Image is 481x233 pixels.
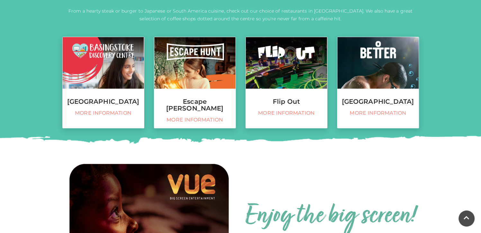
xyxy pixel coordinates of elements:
[337,98,419,105] h3: [GEOGRAPHIC_DATA]
[157,117,232,123] span: More information
[341,110,415,116] span: More information
[154,37,236,89] img: Escape Hunt, Festival Place, Basingstoke
[249,110,324,116] span: More information
[245,201,416,232] h2: Enjoy the big screen!
[154,98,236,112] h3: Escape [PERSON_NAME]
[63,98,144,105] h3: [GEOGRAPHIC_DATA]
[246,98,327,105] h3: Flip Out
[66,110,141,116] span: More information
[62,7,419,23] p: From a hearty steak or burger to Japanese or South America cuisine, check out our choice of resta...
